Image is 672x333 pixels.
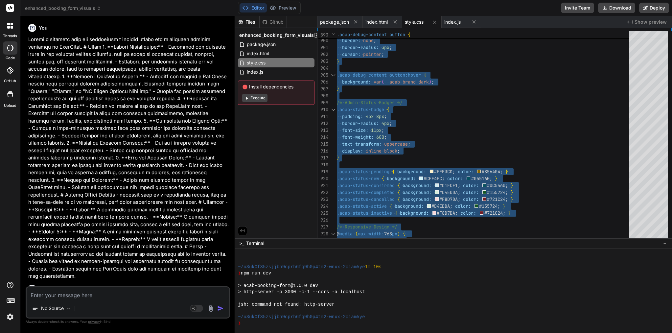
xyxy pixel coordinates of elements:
[235,19,259,25] div: Files
[267,3,299,12] button: Preview
[508,210,511,216] span: }
[317,168,328,175] div: 919
[4,78,16,84] label: GitHub
[238,264,365,270] span: ~/u3uk0f35zsjjbn9cprh6fq9h0p4tm2-wnxx-2ciam5ye
[395,210,397,216] span: {
[403,231,405,237] span: {
[405,19,424,25] span: style.css
[242,94,267,102] button: Execute
[337,72,387,78] span: .acab-debug-content
[503,203,505,209] span: }
[342,148,363,154] span: display:
[662,238,668,249] button: −
[337,58,339,64] span: }
[397,196,400,202] span: {
[561,3,594,13] button: Invite Team
[511,189,513,195] span: }
[463,189,479,195] span: color:
[337,231,339,237] span: @
[442,176,445,181] span: ;
[41,305,64,312] p: No Source
[355,231,358,237] span: (
[663,240,667,247] span: −
[207,305,215,312] img: attachment
[639,3,669,13] button: Deploy
[337,107,384,112] span: .acab-status-badge
[397,189,400,195] span: {
[241,270,271,276] span: npm run dev
[389,72,421,78] span: button:hover
[511,182,513,188] span: }
[317,127,328,134] div: 913
[458,189,461,195] span: ;
[365,264,382,270] span: 1m 10s
[217,305,224,312] img: icon
[440,182,458,188] span: #D1ECF1
[376,134,384,140] span: 600
[342,37,360,43] span: border:
[403,196,431,202] span: background:
[387,176,416,181] span: background:
[88,320,100,323] span: privacy
[505,196,508,202] span: ;
[342,120,379,126] span: border-radius:
[337,169,389,175] span: .acab-status-pending
[238,270,241,276] span: ❯
[246,59,266,67] span: style.css
[505,182,508,188] span: ;
[500,169,503,175] span: ;
[317,106,328,113] div: 910
[484,210,503,216] span: #721C24
[366,113,374,119] span: 4px
[387,107,389,112] span: {
[374,79,382,85] span: var
[317,141,328,148] div: 915
[511,196,513,202] span: }
[342,134,374,140] span: font-weight:
[382,127,384,133] span: ;
[329,72,337,79] div: Click to collapse the range.
[317,148,328,155] div: 916
[598,3,635,13] button: Download
[389,203,392,209] span: {
[463,196,479,202] span: color:
[503,210,505,216] span: ;
[317,189,328,196] div: 922
[317,196,328,203] div: 923
[389,32,405,37] span: button
[337,189,395,195] span: .acab-status-completed
[317,217,328,224] div: 926
[382,44,389,50] span: 3px
[317,161,328,168] div: 918
[479,203,498,209] span: #155724
[455,203,471,209] span: color:
[498,203,500,209] span: ;
[382,120,389,126] span: 4px
[392,169,395,175] span: {
[342,141,382,147] span: text-transform:
[384,134,387,140] span: ;
[482,169,500,175] span: #856404
[458,182,461,188] span: ;
[382,176,384,181] span: {
[408,32,410,37] span: {
[384,141,408,147] span: uppercase
[397,169,426,175] span: background:
[392,231,397,237] span: px
[397,231,400,237] span: )
[317,92,328,99] div: 908
[432,203,450,209] span: #D4EDDA
[317,99,328,106] div: 909
[317,155,328,161] div: 917
[317,175,328,182] div: 920
[424,72,426,78] span: {
[471,176,490,181] span: #055160
[487,182,505,188] span: #0C5460
[329,106,337,113] div: Click to collapse the range.
[337,86,339,92] span: }
[403,182,431,188] span: background:
[246,50,270,58] span: index.html
[317,113,328,120] div: 911
[490,176,492,181] span: ;
[384,79,429,85] span: --acab-brand-dark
